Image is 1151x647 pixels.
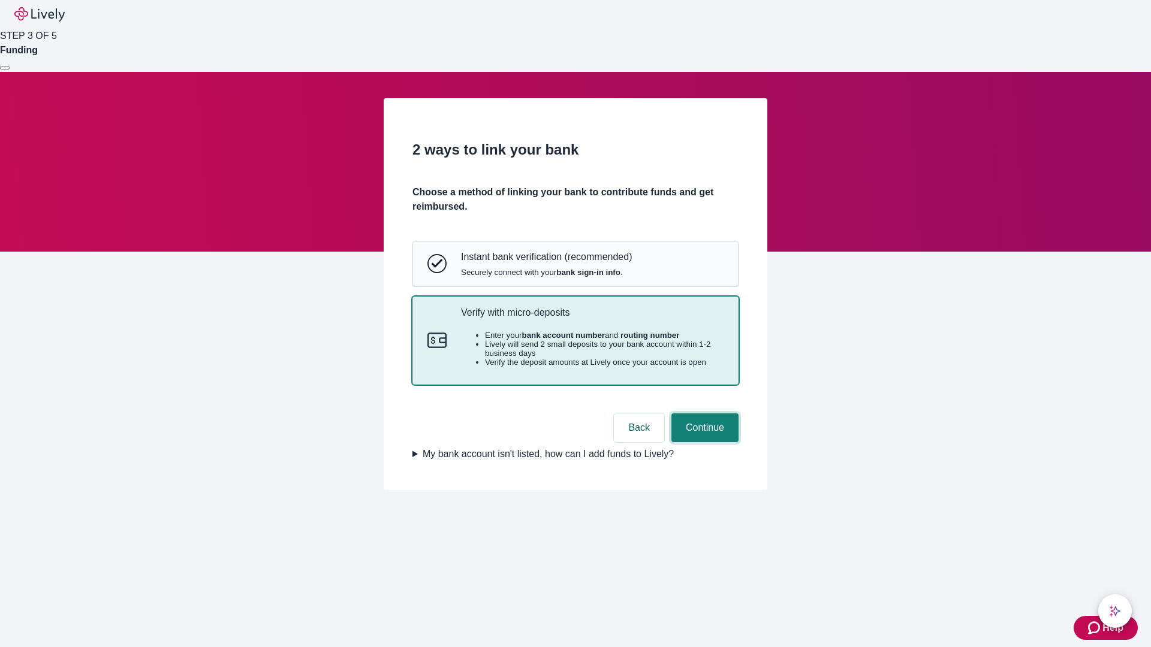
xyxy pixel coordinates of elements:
span: Help [1102,621,1123,635]
h2: 2 ways to link your bank [412,139,739,161]
p: Instant bank verification (recommended) [461,251,632,262]
svg: Zendesk support icon [1088,621,1102,635]
li: Enter your and [485,331,724,340]
li: Lively will send 2 small deposits to your bank account within 1-2 business days [485,340,724,358]
img: Lively [14,7,65,22]
svg: Lively AI Assistant [1109,605,1121,617]
p: Verify with micro-deposits [461,307,724,318]
span: Securely connect with your . [461,268,632,277]
svg: Instant bank verification [427,254,447,273]
svg: Micro-deposits [427,331,447,350]
strong: routing number [620,331,679,340]
button: chat [1098,594,1132,628]
button: Micro-depositsVerify with micro-depositsEnter yourbank account numberand routing numberLively wil... [413,297,738,385]
button: Back [614,413,664,442]
button: Continue [671,413,739,442]
summary: My bank account isn't listed, how can I add funds to Lively? [412,447,739,461]
button: Instant bank verificationInstant bank verification (recommended)Securely connect with yourbank si... [413,241,738,286]
h4: Choose a method of linking your bank to contribute funds and get reimbursed. [412,185,739,214]
button: Zendesk support iconHelp [1074,616,1138,640]
strong: bank sign-in info [556,268,620,277]
strong: bank account number [522,331,605,340]
li: Verify the deposit amounts at Lively once your account is open [485,358,724,367]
